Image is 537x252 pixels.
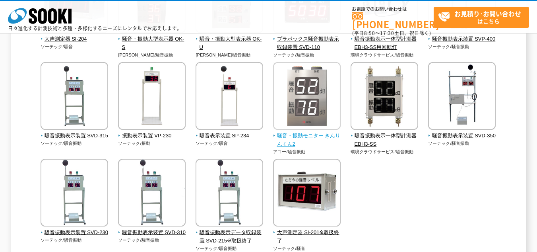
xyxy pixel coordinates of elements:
span: 大声測定器 SI-204 [41,35,109,43]
p: ソーテック/騒音振動 [273,52,341,59]
span: 騒音振動表示装置 SVD-310 [118,229,186,237]
span: 騒音振動表示装置 SVD-230 [41,229,109,237]
span: 騒音振動表示一体型計測器 EBH3-SS [351,132,419,148]
a: 騒音・振動モニター きんりんくん2 [273,124,341,148]
span: 8:50 [364,29,375,37]
img: 騒音振動表示装置 SVD-310 [118,159,186,229]
img: 大声測定器 SI-201※取扱終了 [273,159,341,229]
a: 振動表示装置 VP-230 [118,124,186,140]
p: ソーテック/騒音 [196,140,264,147]
a: 大声測定器 SI-201※取扱終了 [273,221,341,245]
span: はこちら [438,7,529,27]
span: 騒音振動表示装置 SVD-315 [41,132,109,140]
a: 騒音・振動大型表示器 OK-S [118,27,186,51]
img: 振動表示装置 VP-230 [118,62,186,132]
p: ソーテック/騒音振動 [41,140,109,147]
a: お見積り･お問い合わせはこちら [434,7,529,28]
p: アコー/騒音振動 [273,148,341,155]
span: プラボックス騒音振動表示収録装置 SVD-110 [273,35,341,52]
span: 騒音表示装置 SP-234 [196,132,264,140]
span: 騒音振動表示データ収録装置 SVD-215※取扱終了 [196,229,264,245]
span: 騒音振動表示装置 SVD-350 [428,132,496,140]
span: 騒音振動表示装置 SVP-400 [428,35,496,43]
span: 大声測定器 SI-201※取扱終了 [273,229,341,245]
p: ソーテック/騒音振動 [428,140,496,147]
a: 騒音振動表示装置 SVD-350 [428,124,496,140]
span: お電話でのお問い合わせは [352,7,434,12]
a: 騒音振動表示装置 SVD-230 [41,221,109,237]
p: ソーテック/騒音振動 [118,237,186,244]
img: 騒音振動表示装置 SVD-350 [428,62,496,132]
p: 環境クラウドサービス/騒音振動 [351,52,419,59]
p: 環境クラウドサービス/騒音振動 [351,148,419,155]
a: [PHONE_NUMBER] [352,12,434,29]
p: [PERSON_NAME]/騒音振動 [196,52,264,59]
a: 騒音振動表示一体型計測器 EBH3-SS [351,124,419,148]
a: 騒音振動表示装置 SVD-310 [118,221,186,237]
a: 騒音振動表示データ収録装置 SVD-215※取扱終了 [196,221,264,245]
img: 騒音振動表示データ収録装置 SVD-215※取扱終了 [196,159,263,229]
p: ソーテック/騒音 [273,245,341,252]
span: (平日 ～ 土日、祝日除く) [352,29,431,37]
a: 騒音振動表示装置 SVD-315 [41,124,109,140]
a: 騒音表示装置 SP-234 [196,124,264,140]
p: ソーテック/振動 [118,140,186,147]
p: [PERSON_NAME]/騒音振動 [118,52,186,59]
p: ソーテック/騒音 [41,43,109,50]
strong: お見積り･お問い合わせ [454,9,521,18]
span: 騒音・振動大型表示器 OK-S [118,35,186,52]
img: 騒音振動表示装置 SVD-315 [41,62,108,132]
img: 騒音振動表示装置 SVD-230 [41,159,108,229]
img: 騒音・振動モニター きんりんくん2 [273,62,341,132]
img: 騒音振動表示一体型計測器 EBH3-SS [351,62,418,132]
a: 騒音・振動大型表示器 OK-U [196,27,264,51]
p: ソーテック/騒音振動 [428,43,496,50]
a: 騒音振動表示一体型計測器 EBH3-SS用回転灯 [351,27,419,51]
span: 騒音振動表示一体型計測器 EBH3-SS用回転灯 [351,35,419,52]
p: 日々進化する計測技術と多種・多様化するニーズにレンタルでお応えします。 [8,26,182,31]
p: ソーテック/騒音振動 [41,237,109,244]
span: 振動表示装置 VP-230 [118,132,186,140]
span: 騒音・振動大型表示器 OK-U [196,35,264,52]
p: ソーテック/騒音振動 [196,245,264,252]
img: 騒音表示装置 SP-234 [196,62,263,132]
a: プラボックス騒音振動表示収録装置 SVD-110 [273,27,341,51]
span: 17:30 [380,29,394,37]
span: 騒音・振動モニター きんりんくん2 [273,132,341,148]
